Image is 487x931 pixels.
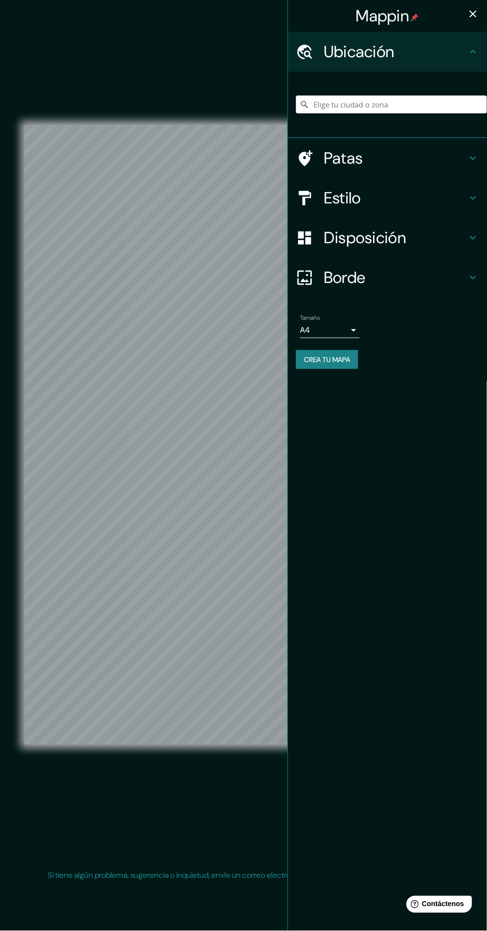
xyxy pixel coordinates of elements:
font: Tamaño [300,314,320,322]
button: Crea tu mapa [296,350,358,369]
font: Si tiene algún problema, sugerencia o inquietud, envíe un correo electrónico a [48,870,311,881]
div: Disposición [288,218,487,258]
img: pin-icon.png [411,13,419,21]
font: Estilo [324,187,361,208]
input: Elige tu ciudad o zona [296,95,487,113]
div: Patas [288,138,487,178]
font: Disposición [324,227,406,248]
font: Crea tu mapa [304,355,350,364]
font: Patas [324,148,363,169]
font: Ubicación [324,41,394,62]
font: Borde [324,267,366,288]
font: A4 [300,325,310,335]
div: Estilo [288,178,487,218]
div: Borde [288,258,487,297]
font: Mappin [356,5,409,26]
iframe: Lanzador de widgets de ayuda [398,892,476,920]
div: A4 [300,322,360,338]
canvas: Mapa [24,125,463,745]
div: Ubicación [288,32,487,72]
